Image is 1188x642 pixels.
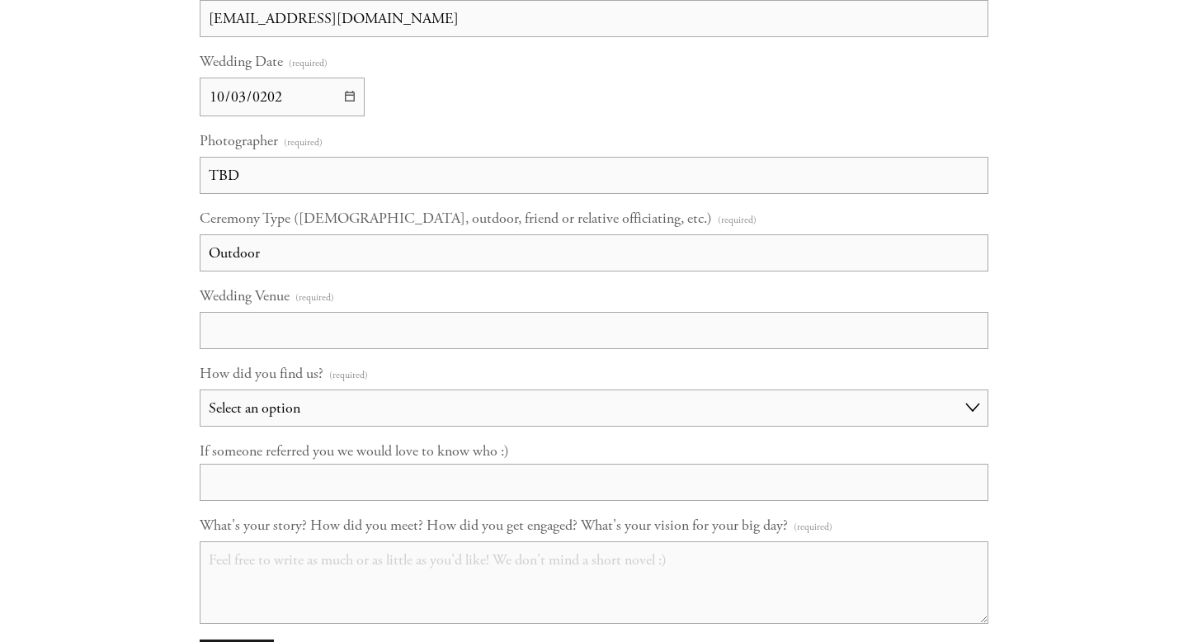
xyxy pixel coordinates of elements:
span: Wedding Date [200,52,283,71]
span: Wedding Venue [200,286,290,305]
span: (required) [329,364,368,386]
span: What's your story? How did you meet? How did you get engaged? What's your vision for your big day? [200,516,788,535]
span: (required) [295,286,334,309]
span: (required) [718,209,757,231]
span: (required) [289,52,328,74]
span: (required) [284,131,323,153]
span: Ceremony Type ([DEMOGRAPHIC_DATA], outdoor, friend or relative officiating, etc.) [200,209,712,228]
span: (required) [794,516,832,538]
span: If someone referred you we would love to know who :) [200,441,509,460]
select: How did you find us? [200,389,988,427]
span: How did you find us? [200,364,323,383]
span: Photographer [200,131,278,150]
